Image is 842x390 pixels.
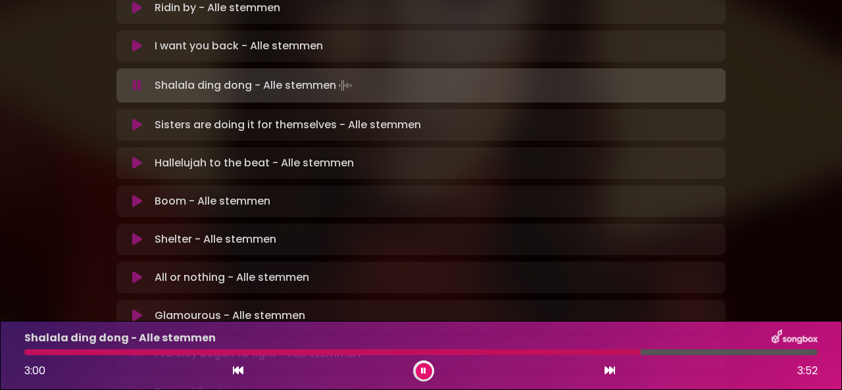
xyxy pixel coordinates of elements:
p: Sisters are doing it for themselves - Alle stemmen [155,117,421,133]
span: 3:00 [24,363,45,378]
p: Glamourous - Alle stemmen [155,308,305,324]
p: Shelter - Alle stemmen [155,232,276,247]
img: waveform4.gif [336,76,355,95]
p: All or nothing - Alle stemmen [155,270,309,285]
img: songbox-logo-white.png [772,329,818,347]
p: I want you back - Alle stemmen [155,38,323,54]
p: Shalala ding dong - Alle stemmen [24,330,216,346]
span: 3:52 [797,363,818,379]
p: Boom - Alle stemmen [155,193,270,209]
p: Hallelujah to the beat - Alle stemmen [155,155,354,171]
p: Shalala ding dong - Alle stemmen [155,76,355,95]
